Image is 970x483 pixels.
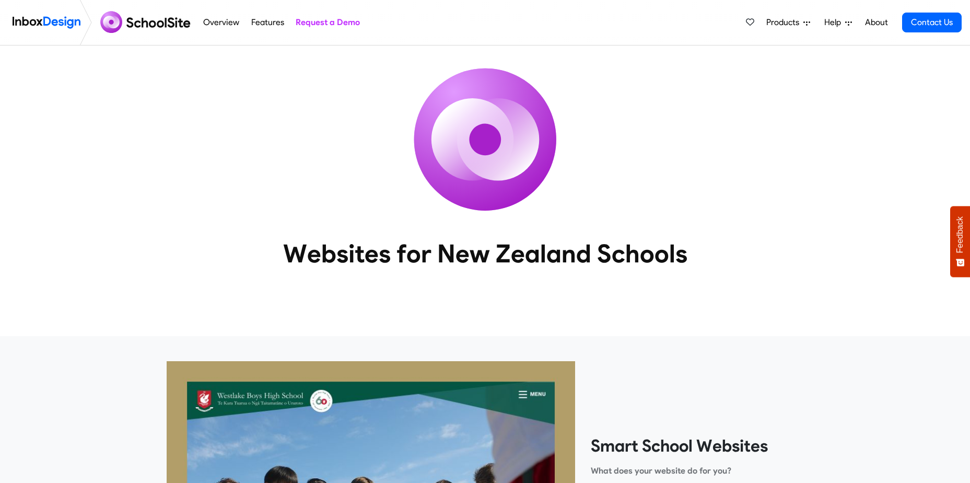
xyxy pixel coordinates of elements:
heading: Websites for New Zealand Schools [237,238,733,269]
span: Feedback [955,216,965,253]
a: About [862,12,891,33]
img: icon_schoolsite.svg [391,45,579,234]
button: Feedback - Show survey [950,206,970,277]
a: Products [762,12,814,33]
strong: What does your website do for you? [591,466,731,476]
a: Overview [201,12,242,33]
span: Products [766,16,803,29]
a: Help [820,12,856,33]
heading: Smart School Websites [591,435,804,456]
a: Request a Demo [293,12,363,33]
a: Contact Us [902,13,962,32]
a: Features [248,12,287,33]
span: Help [824,16,845,29]
img: schoolsite logo [96,10,197,35]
